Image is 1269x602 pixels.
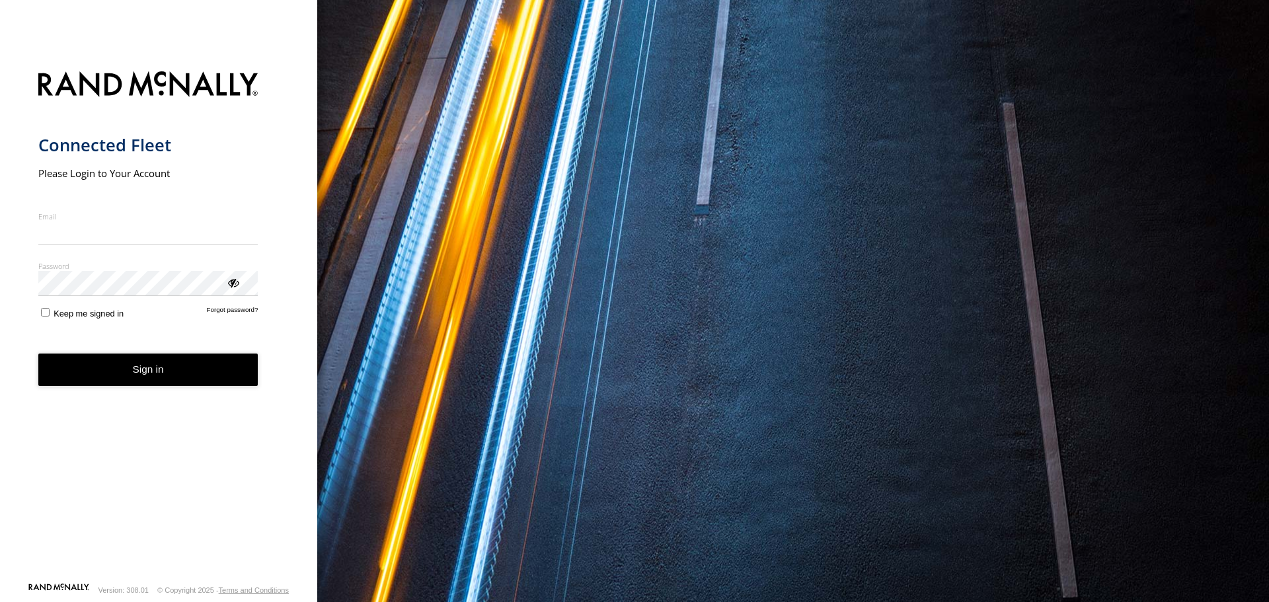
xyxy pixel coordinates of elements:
h2: Please Login to Your Account [38,167,258,180]
form: main [38,63,280,582]
div: ViewPassword [226,276,239,289]
div: © Copyright 2025 - [157,586,289,594]
a: Forgot password? [207,306,258,319]
h1: Connected Fleet [38,134,258,156]
div: Version: 308.01 [98,586,149,594]
a: Visit our Website [28,583,89,597]
label: Password [38,261,258,271]
label: Email [38,211,258,221]
span: Keep me signed in [54,309,124,319]
img: Rand McNally [38,69,258,102]
input: Keep me signed in [41,308,50,317]
a: Terms and Conditions [219,586,289,594]
button: Sign in [38,354,258,386]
